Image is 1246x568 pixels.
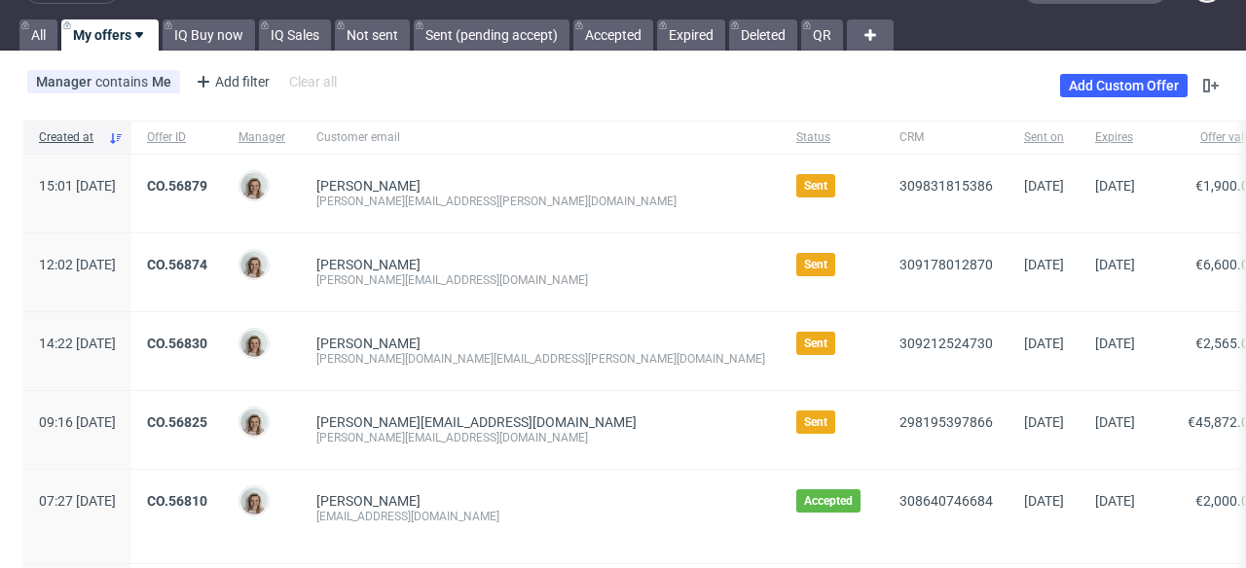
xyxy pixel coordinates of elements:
[316,509,765,524] div: [EMAIL_ADDRESS][DOMAIN_NAME]
[240,487,268,515] img: Monika Poźniak
[1095,178,1135,194] span: [DATE]
[335,19,410,51] a: Not sent
[152,74,171,89] div: Me
[316,194,765,209] div: [PERSON_NAME][EMAIL_ADDRESS][PERSON_NAME][DOMAIN_NAME]
[39,129,100,146] span: Created at
[316,351,765,367] div: [PERSON_NAME][DOMAIN_NAME][EMAIL_ADDRESS][PERSON_NAME][DOMAIN_NAME]
[796,129,868,146] span: Status
[1095,336,1135,351] span: [DATE]
[1024,178,1064,194] span: [DATE]
[804,414,827,430] span: Sent
[1095,129,1135,146] span: Expires
[899,178,993,194] a: 309831815386
[316,178,421,194] a: [PERSON_NAME]
[899,336,993,351] a: 309212524730
[1024,414,1064,430] span: [DATE]
[147,257,207,272] a: CO.56874
[147,493,207,509] a: CO.56810
[163,19,255,51] a: IQ Buy now
[1095,414,1135,430] span: [DATE]
[316,430,765,445] div: [PERSON_NAME][EMAIL_ADDRESS][DOMAIN_NAME]
[1024,129,1064,146] span: Sent on
[240,408,268,436] img: Monika Poźniak
[259,19,331,51] a: IQ Sales
[414,19,569,51] a: Sent (pending accept)
[1060,74,1188,97] a: Add Custom Offer
[804,257,827,272] span: Sent
[1024,336,1064,351] span: [DATE]
[39,178,116,194] span: 15:01 [DATE]
[573,19,653,51] a: Accepted
[899,129,993,146] span: CRM
[804,493,853,509] span: Accepted
[19,19,57,51] a: All
[729,19,797,51] a: Deleted
[1024,493,1064,509] span: [DATE]
[147,336,207,351] a: CO.56830
[316,493,421,509] a: [PERSON_NAME]
[899,257,993,272] a: 309178012870
[95,74,152,89] span: contains
[240,251,268,278] img: Monika Poźniak
[39,257,116,272] span: 12:02 [DATE]
[316,272,765,288] div: [PERSON_NAME][EMAIL_ADDRESS][DOMAIN_NAME]
[316,336,421,351] a: [PERSON_NAME]
[316,129,765,146] span: Customer email
[316,414,637,430] span: [PERSON_NAME][EMAIL_ADDRESS][DOMAIN_NAME]
[804,178,827,194] span: Sent
[147,129,207,146] span: Offer ID
[147,414,207,430] a: CO.56825
[285,68,341,95] div: Clear all
[147,178,207,194] a: CO.56879
[238,129,285,146] span: Manager
[240,330,268,357] img: Monika Poźniak
[657,19,725,51] a: Expired
[1024,257,1064,272] span: [DATE]
[39,493,116,509] span: 07:27 [DATE]
[36,74,95,89] span: Manager
[188,66,274,97] div: Add filter
[39,414,116,430] span: 09:16 [DATE]
[316,257,421,272] a: [PERSON_NAME]
[39,336,116,351] span: 14:22 [DATE]
[240,172,268,199] img: Monika Poźniak
[899,493,993,509] a: 308640746684
[801,19,843,51] a: QR
[1095,493,1135,509] span: [DATE]
[899,414,993,430] a: 298195397866
[804,336,827,351] span: Sent
[1095,257,1135,272] span: [DATE]
[61,19,159,51] a: My offers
